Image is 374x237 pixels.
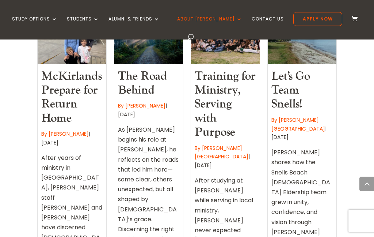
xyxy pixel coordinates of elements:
span: [DATE] [271,133,289,141]
a: By [PERSON_NAME] [118,102,165,109]
span: [DATE] [41,139,58,146]
span: | [118,102,167,109]
a: Apply Now [293,12,342,26]
a: The Road Behind [118,69,167,98]
a: About [PERSON_NAME] [177,16,242,34]
span: [DATE] [195,162,212,169]
a: Training for Ministry, Serving with Purpose [195,69,256,140]
span: [DATE] [118,111,135,118]
span: | [41,130,90,138]
a: Contact Us [252,16,284,34]
a: Study Options [12,16,57,34]
a: By [PERSON_NAME] [41,130,89,138]
a: By [PERSON_NAME][GEOGRAPHIC_DATA] [195,144,248,161]
a: Let’s Go Team Snells! [271,69,310,112]
span: | [271,116,327,132]
a: Students [67,16,99,34]
a: Alumni & Friends [108,16,160,34]
a: McKirlands Prepare for Return Home [41,69,102,126]
a: By [PERSON_NAME][GEOGRAPHIC_DATA] [271,116,325,132]
span: | [195,144,250,161]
